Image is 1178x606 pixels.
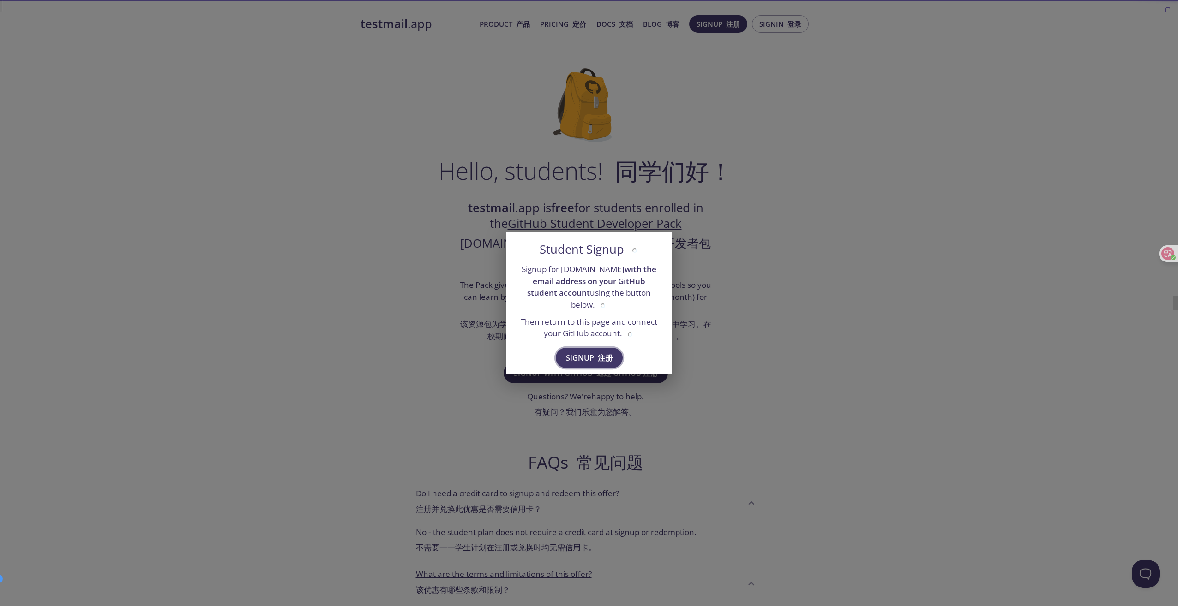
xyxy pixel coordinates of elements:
font: 注册 [598,353,613,363]
p: Then return to this page and connect your GitHub account. [517,316,661,339]
p: Signup for [DOMAIN_NAME] using the button below. [517,263,661,311]
h5: Student Signup [540,243,639,256]
span: Signup [566,351,613,364]
button: Signup 注册 [556,348,623,368]
strong: with the email address on your GitHub student account [527,264,656,298]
